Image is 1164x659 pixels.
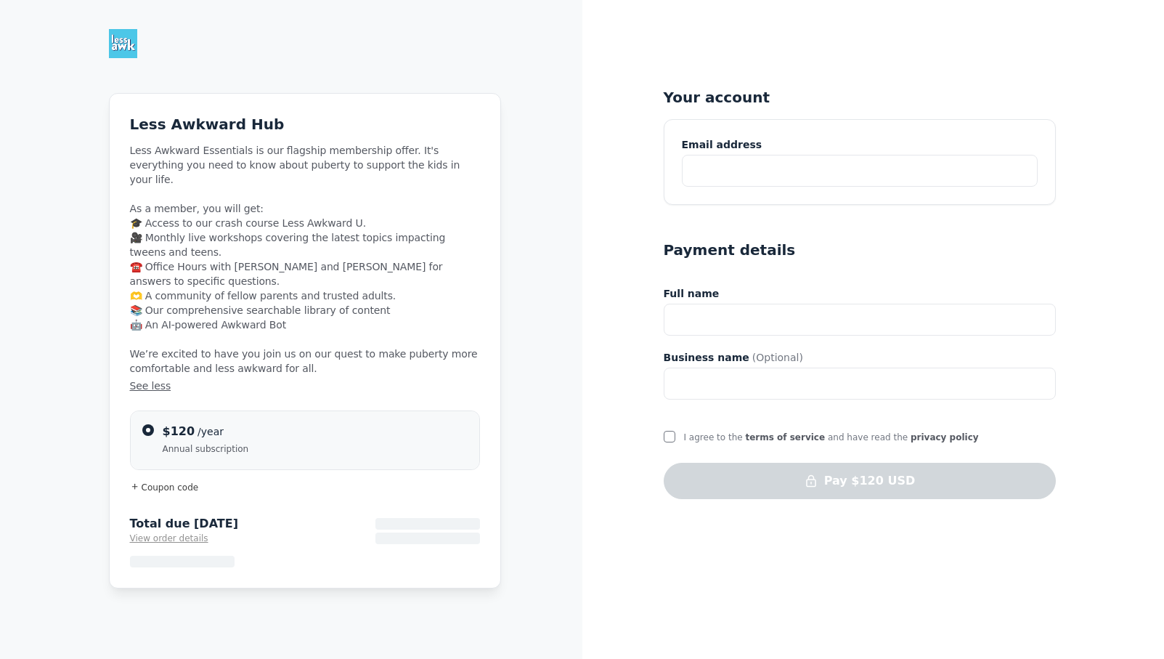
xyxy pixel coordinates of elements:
[142,482,199,493] span: Coupon code
[664,463,1056,499] button: Pay $120 USD
[682,137,762,152] span: Email address
[684,432,979,442] span: I agree to the and have read the
[664,286,720,301] span: Full name
[130,379,480,393] button: See less
[163,424,195,438] span: $120
[163,443,249,455] span: Annual subscription
[664,240,796,260] h5: Payment details
[664,350,749,365] span: Business name
[130,517,238,531] span: Total due [DATE]
[130,533,208,544] button: View order details
[745,432,825,442] a: terms of service
[142,424,154,436] input: $120/yearAnnual subscription
[130,482,480,494] button: Coupon code
[198,426,224,437] span: /year
[130,116,285,133] span: Less Awkward Hub
[911,432,979,442] a: privacy policy
[130,533,208,543] span: View order details
[752,350,803,365] span: (Optional)
[130,143,480,393] span: Less Awkward Essentials is our flagship membership offer. It's everything you need to know about ...
[664,87,1056,108] h5: Your account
